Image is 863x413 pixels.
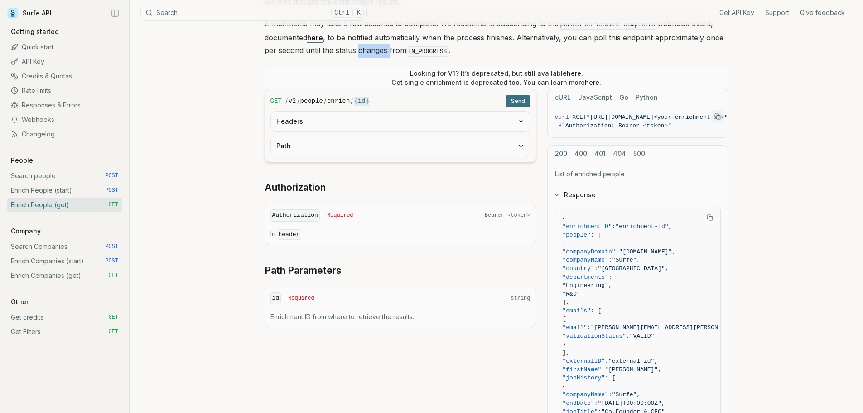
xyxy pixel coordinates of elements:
span: GET [270,97,282,106]
span: "departments" [563,274,608,281]
span: "companyName" [563,257,608,263]
span: ], [563,350,570,356]
p: Getting started [7,27,63,36]
span: "Engineering" [563,282,608,289]
span: } [563,341,566,348]
code: {id} [354,97,369,106]
span: GET [108,272,118,279]
span: "enrichmentID" [563,223,612,230]
span: : [ [591,307,601,314]
span: : [587,324,591,331]
button: cURL [555,89,571,106]
p: In: [270,229,530,239]
a: here [307,33,323,42]
span: : [605,358,608,364]
button: Collapse Sidebar [108,6,122,20]
span: POST [105,243,118,250]
span: Required [327,212,353,219]
button: 404 [613,146,626,162]
span: , [636,257,640,263]
button: SearchCtrlK [140,5,367,21]
span: : [601,366,605,373]
span: { [563,316,566,322]
a: Get credits GET [7,310,122,325]
button: 400 [574,146,587,162]
span: "jobHistory" [563,374,605,381]
span: : [608,391,612,398]
a: Get API Key [719,8,754,17]
span: Bearer <token> [485,212,530,219]
p: Other [7,297,32,306]
span: / [351,97,353,106]
span: GET [576,114,586,121]
span: { [563,240,566,247]
code: people [300,97,323,106]
span: "[GEOGRAPHIC_DATA]" [598,265,665,272]
button: Headers [271,112,530,131]
a: Webhooks [7,112,122,127]
span: , [672,248,675,255]
span: "[DATE]T00:00:00Z" [598,400,661,407]
span: "externalID" [563,358,605,364]
button: JavaScript [578,89,612,106]
span: / [324,97,326,106]
button: Go [619,89,628,106]
span: -H [555,122,562,129]
span: : [594,400,598,407]
a: Support [765,8,789,17]
a: Credits & Quotas [7,69,122,83]
code: enrich [327,97,350,106]
code: Authorization [270,209,320,222]
a: API Key [7,54,122,69]
span: "validationStatus" [563,333,626,340]
a: Search Companies POST [7,239,122,254]
a: Search people POST [7,169,122,183]
span: "emails" [563,307,591,314]
span: ], [563,299,570,306]
code: v2 [289,97,296,106]
span: "VALID" [630,333,655,340]
a: Get Filters GET [7,325,122,339]
p: People [7,156,37,165]
span: GET [108,201,118,209]
span: GET [108,328,118,335]
span: : [616,248,619,255]
p: Enrichment ID from where to retrieve the results. [270,312,530,321]
span: : [612,223,616,230]
span: / [285,97,288,106]
span: "enrichment-id" [616,223,669,230]
a: Enrich Companies (get) GET [7,268,122,283]
span: : [ [605,374,615,381]
span: , [665,265,669,272]
span: "email" [563,324,588,331]
span: "firstName" [563,366,602,373]
span: , [669,223,672,230]
span: "[URL][DOMAIN_NAME]<your-enrichment-id>" [587,114,728,121]
a: here [567,69,581,77]
span: POST [105,172,118,180]
kbd: K [354,8,364,18]
span: { [563,383,566,390]
span: "Surfe" [612,257,637,263]
span: string [511,295,530,302]
a: Give feedback [800,8,845,17]
button: Copy Text [711,110,724,123]
span: "Surfe" [612,391,637,398]
span: , [608,282,612,289]
span: "companyDomain" [563,248,616,255]
a: Enrich People (start) POST [7,183,122,198]
span: "endDate" [563,400,594,407]
span: POST [105,187,118,194]
p: List of enriched people [555,170,721,179]
a: Changelog [7,127,122,141]
p: Enrichments may take a few seconds to complete. We recommend subscribing to the webhook event, do... [265,17,728,58]
button: 401 [594,146,606,162]
span: : [ [591,232,601,238]
span: : [608,257,612,263]
span: curl [555,114,569,121]
span: -X [569,114,576,121]
button: Python [636,89,658,106]
button: Copy Text [703,211,717,224]
a: Enrich Companies (start) POST [7,254,122,268]
span: "external-id" [608,358,654,364]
